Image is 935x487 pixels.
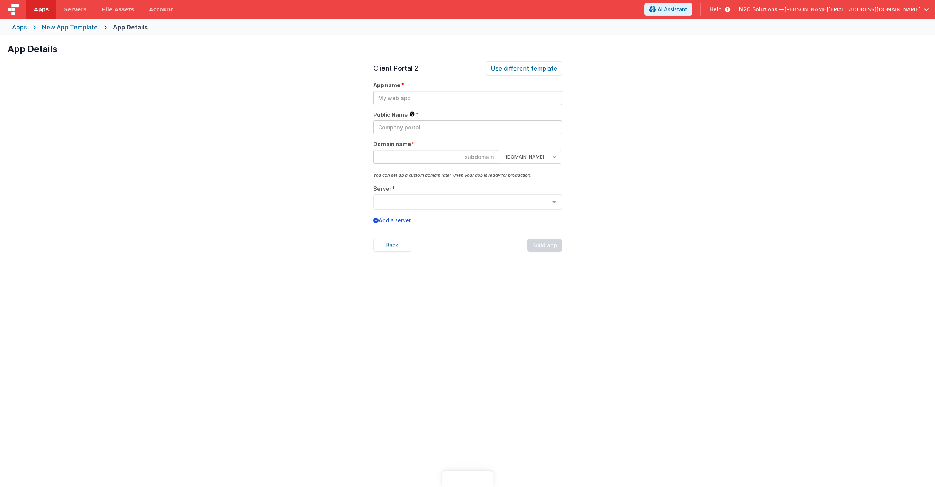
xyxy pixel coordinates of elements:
[486,61,562,76] div: Use different template
[8,43,927,55] h1: App Details
[373,91,562,105] input: My web app
[373,171,562,179] div: You can set up a custom domain later when your app is ready for production.
[710,6,722,13] span: Help
[373,239,411,252] div: Back
[373,150,499,164] input: subdomain
[373,120,562,134] input: Company portal
[373,140,411,148] span: Domain name
[644,3,692,16] button: AI Assistant
[113,23,148,32] div: App Details
[373,217,411,224] button: Add a server
[784,6,921,13] span: [PERSON_NAME][EMAIL_ADDRESS][DOMAIN_NAME]
[12,23,27,32] div: Apps
[102,6,134,13] span: File Assets
[739,6,784,13] span: N2O Solutions —
[442,471,493,487] iframe: Marker.io feedback button
[64,6,86,13] span: Servers
[373,82,400,89] span: App name
[739,6,929,13] button: N2O Solutions — [PERSON_NAME][EMAIL_ADDRESS][DOMAIN_NAME]
[373,63,418,74] h1: Client Portal 2
[373,111,408,119] span: Public Name
[373,185,391,193] span: Server
[42,23,98,32] div: New App Template
[34,6,49,13] span: Apps
[658,6,687,13] span: AI Assistant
